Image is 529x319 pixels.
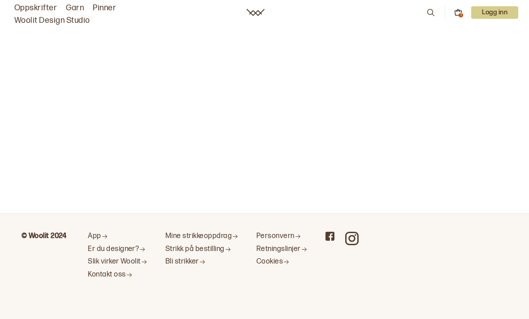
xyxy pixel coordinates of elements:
a: Oppskrifter [14,2,57,14]
button: User dropdown [471,6,518,19]
a: Pinner [93,2,116,14]
a: Slik virker Woolit [88,257,147,267]
a: Mine strikkeoppdrag [165,232,238,241]
a: Garn [66,2,84,14]
button: 1 [454,9,462,17]
a: Bli strikker [165,257,238,267]
b: © Woolit 2024 [22,232,66,240]
div: 1 [459,13,463,17]
a: Personvern [256,232,308,241]
a: Woolit on Instagram [345,232,359,245]
a: Woolit Design Studio [14,14,90,27]
a: Retningslinjer [256,245,308,254]
a: Er du designer? [88,245,147,254]
p: Logg inn [471,6,518,19]
a: Woolit on Facebook [325,232,334,241]
a: App [88,232,147,241]
a: Strikk på bestilling [165,245,238,254]
a: Kontakt oss [88,270,147,280]
a: Cookies [256,257,308,267]
a: Woolit [247,9,264,16]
